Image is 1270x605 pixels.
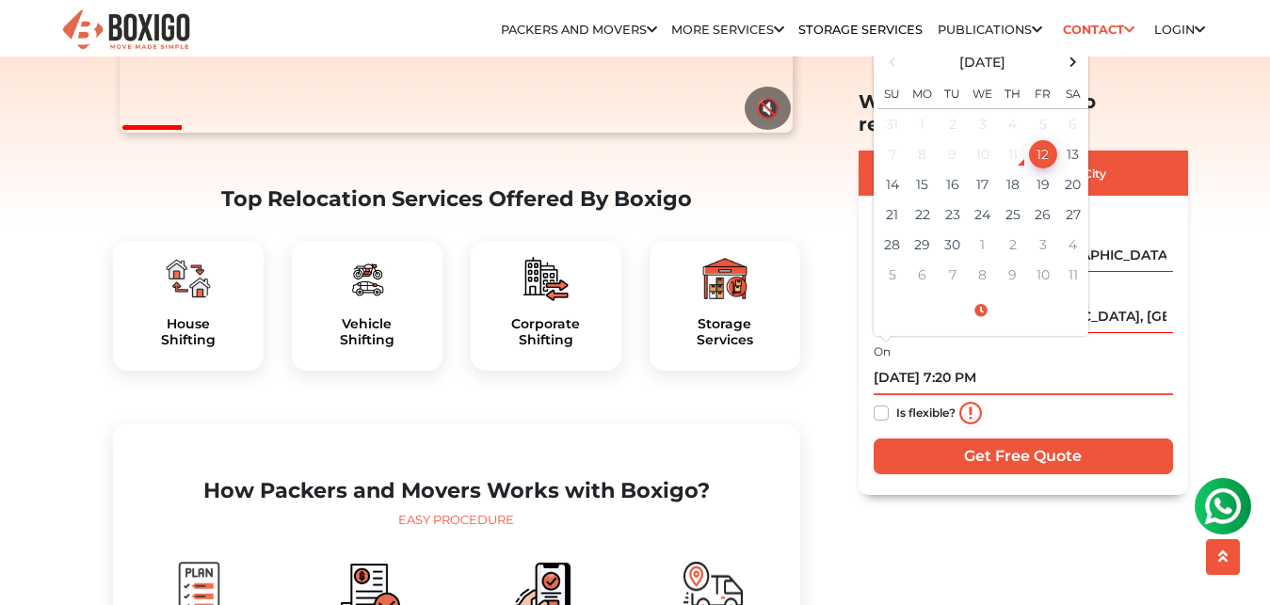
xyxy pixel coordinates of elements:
th: Tu [938,75,968,109]
h5: Vehicle Shifting [307,316,427,348]
div: 11 [999,140,1027,168]
span: Next Month [1060,49,1085,74]
button: scroll up [1206,539,1240,575]
img: boxigo_packers_and_movers_plan [166,256,211,301]
th: Mo [908,75,938,109]
th: Select Month [908,48,1058,75]
img: boxigo_packers_and_movers_plan [345,256,390,301]
a: HouseShifting [128,316,249,348]
div: Easy Procedure [128,511,785,530]
a: Contact [1056,15,1140,44]
button: 🔇 [745,87,791,130]
a: Login [1154,23,1205,37]
a: Publications [938,23,1042,37]
label: Is flexible? [896,401,956,421]
a: CorporateShifting [486,316,606,348]
th: Su [877,75,908,109]
th: Th [998,75,1028,109]
a: VehicleShifting [307,316,427,348]
th: Fr [1028,75,1058,109]
img: Boxigo [60,8,192,54]
input: Get Free Quote [874,438,1173,473]
th: Sa [1058,75,1088,109]
a: Packers and Movers [501,23,657,37]
h2: How Packers and Movers Works with Boxigo? [128,478,785,503]
h5: House Shifting [128,316,249,348]
h5: Storage Services [665,316,785,348]
img: info [959,402,982,424]
a: More services [671,23,784,37]
img: whatsapp-icon.svg [19,19,56,56]
h2: Top Relocation Services Offered By Boxigo [113,186,800,212]
span: Previous Month [879,49,905,74]
img: boxigo_packers_and_movers_plan [523,256,569,301]
input: Moving date [874,361,1173,394]
label: On [874,342,891,359]
h5: Corporate Shifting [486,316,606,348]
a: StorageServices [665,316,785,348]
a: Storage Services [798,23,923,37]
th: We [968,75,998,109]
h2: Where are you going to relocate? [859,90,1188,135]
a: Select Time [877,302,1085,319]
img: boxigo_packers_and_movers_plan [702,256,748,301]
